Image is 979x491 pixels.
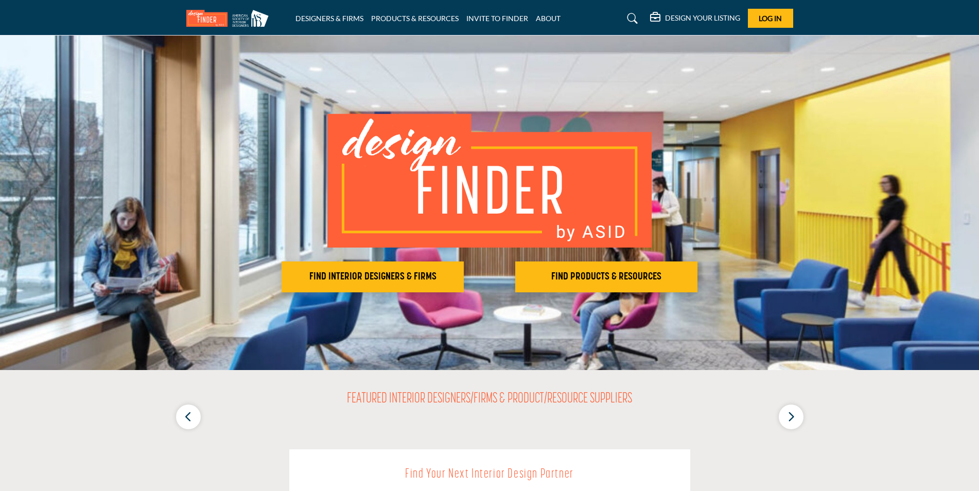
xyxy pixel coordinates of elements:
[536,14,561,23] a: ABOUT
[282,261,464,292] button: FIND INTERIOR DESIGNERS & FIRMS
[466,14,528,23] a: INVITE TO FINDER
[665,13,740,23] h5: DESIGN YOUR LISTING
[285,271,461,283] h2: FIND INTERIOR DESIGNERS & FIRMS
[327,114,652,248] img: image
[347,391,632,408] h2: FEATURED INTERIOR DESIGNERS/FIRMS & PRODUCT/RESOURCE SUPPLIERS
[515,261,697,292] button: FIND PRODUCTS & RESOURCES
[759,14,782,23] span: Log In
[371,14,459,23] a: PRODUCTS & RESOURCES
[518,271,694,283] h2: FIND PRODUCTS & RESOURCES
[617,10,644,27] a: Search
[295,14,363,23] a: DESIGNERS & FIRMS
[748,9,793,28] button: Log In
[650,12,740,25] div: DESIGN YOUR LISTING
[186,10,274,27] img: Site Logo
[312,465,667,484] h2: Find Your Next Interior Design Partner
